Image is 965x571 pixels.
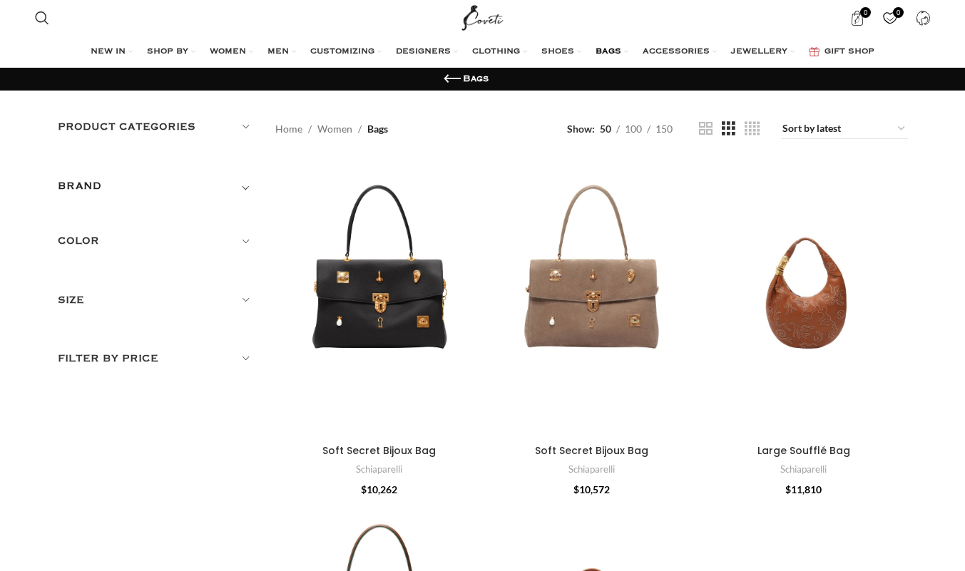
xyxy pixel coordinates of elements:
[842,4,872,32] a: 0
[655,123,673,135] span: 150
[875,4,904,32] div: My Wishlist
[780,463,827,476] a: Schiaparelli
[781,119,908,139] select: Shop order
[699,120,713,138] a: Grid view 2
[267,46,289,58] span: MEN
[535,443,648,458] a: Soft Secret Bijoux Bag
[785,483,822,495] bdi: 11,810
[875,4,904,32] a: 0
[541,46,574,58] span: SHOES
[809,47,820,56] img: GiftBag
[361,483,397,495] bdi: 10,262
[643,46,710,58] span: ACCESSORIES
[28,38,937,66] div: Main navigation
[396,46,451,58] span: DESIGNERS
[28,4,56,32] a: Search
[367,121,388,137] span: Bags
[441,68,463,90] a: Go back
[58,292,255,308] h5: Size
[267,38,296,66] a: MEN
[147,38,195,66] a: SHOP BY
[310,46,374,58] span: CUSTOMIZING
[275,121,388,137] nav: Breadcrumb
[731,38,795,66] a: JEWELLERY
[625,123,642,135] span: 100
[210,46,246,58] span: WOMEN
[488,160,696,438] a: Soft Secret Bijoux Bag
[275,121,302,137] a: Home
[893,7,904,18] span: 0
[596,38,628,66] a: BAGS
[58,178,102,194] h5: BRAND
[91,46,126,58] span: NEW IN
[91,38,133,66] a: NEW IN
[600,123,611,135] span: 50
[58,233,255,249] h5: Color
[463,73,489,86] h1: Bags
[58,178,255,203] div: Toggle filter
[310,38,382,66] a: CUSTOMIZING
[317,121,352,137] a: Women
[757,443,850,458] a: Large Soufflé Bag
[459,11,506,23] a: Site logo
[322,443,436,458] a: Soft Secret Bijoux Bag
[541,38,581,66] a: SHOES
[396,38,458,66] a: DESIGNERS
[745,120,760,138] a: Grid view 4
[472,46,520,58] span: CLOTHING
[567,121,595,137] span: Show
[785,483,791,495] span: $
[573,483,610,495] bdi: 10,572
[568,463,615,476] a: Schiaparelli
[809,38,874,66] a: GIFT SHOP
[361,483,367,495] span: $
[860,7,871,18] span: 0
[356,463,402,476] a: Schiaparelli
[643,38,717,66] a: ACCESSORIES
[147,46,188,58] span: SHOP BY
[210,38,253,66] a: WOMEN
[824,46,874,58] span: GIFT SHOP
[650,121,678,137] a: 150
[731,46,787,58] span: JEWELLERY
[595,121,616,137] a: 50
[58,119,255,135] h5: Product categories
[275,160,484,438] a: Soft Secret Bijoux Bag
[700,160,908,438] a: Large Soufflé Bag
[596,46,621,58] span: BAGS
[472,38,527,66] a: CLOTHING
[722,120,735,138] a: Grid view 3
[620,121,647,137] a: 100
[573,483,579,495] span: $
[58,351,255,366] h5: Filter by price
